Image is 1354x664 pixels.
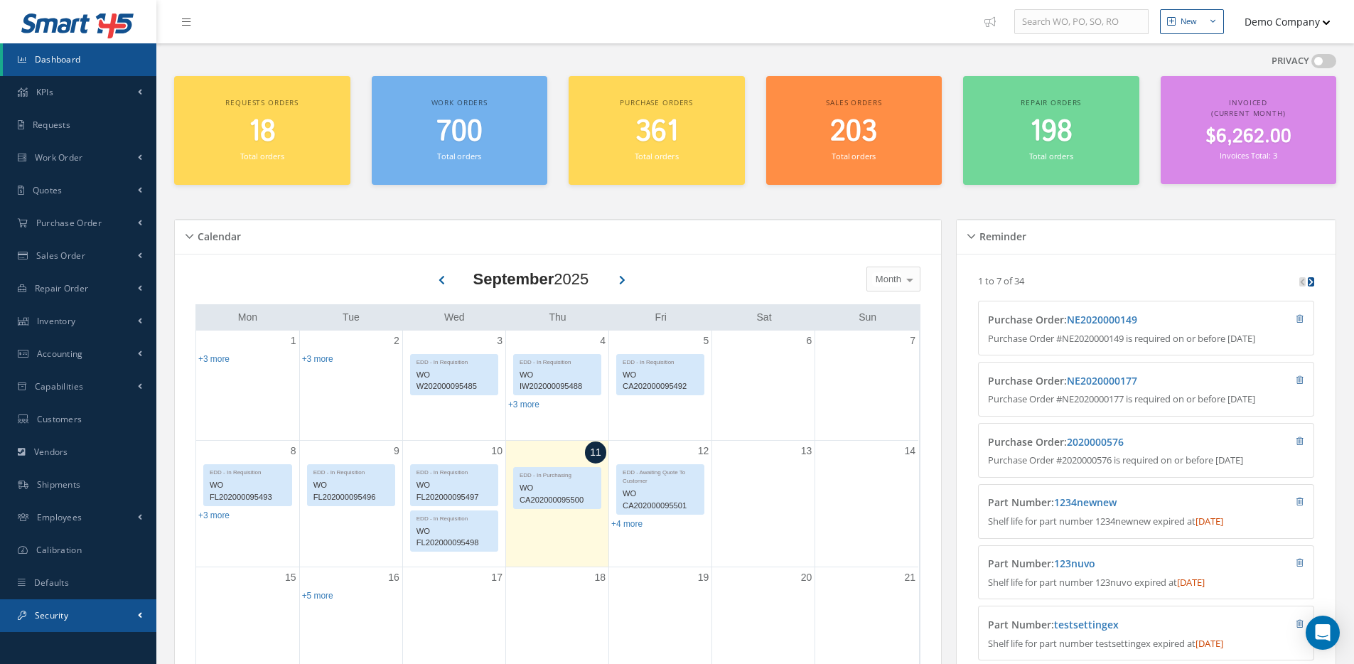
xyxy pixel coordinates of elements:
[488,567,505,588] a: September 17, 2025
[1306,616,1340,650] div: Open Intercom Messenger
[473,270,554,288] b: September
[815,331,918,441] td: September 7, 2025
[193,226,241,243] h5: Calendar
[978,274,1024,287] p: 1 to 7 of 34
[411,523,498,552] div: WO FL202000095498
[36,250,85,262] span: Sales Order
[700,331,711,351] a: September 5, 2025
[35,53,81,65] span: Dashboard
[591,567,608,588] a: September 18, 2025
[695,441,712,461] a: September 12, 2025
[299,440,402,567] td: September 9, 2025
[988,619,1220,631] h4: Part Number
[988,332,1304,346] p: Purchase Order #NE2020000149 is required on or before [DATE]
[36,217,102,229] span: Purchase Order
[872,272,901,287] span: Month
[609,440,712,567] td: September 12, 2025
[225,97,299,107] span: Requests orders
[196,331,299,441] td: September 1, 2025
[235,309,260,326] a: Monday
[988,454,1304,468] p: Purchase Order #2020000576 is required on or before [DATE]
[411,355,498,367] div: EDD - In Requisition
[402,440,505,567] td: September 10, 2025
[35,609,68,621] span: Security
[431,97,488,107] span: Work orders
[282,567,299,588] a: September 15, 2025
[385,567,402,588] a: September 16, 2025
[249,112,276,152] span: 18
[308,477,394,505] div: WO FL202000095496
[826,97,881,107] span: Sales orders
[988,314,1220,326] h4: Purchase Order
[1196,515,1223,528] span: [DATE]
[36,544,82,556] span: Calibration
[411,477,498,505] div: WO FL202000095497
[617,355,704,367] div: EDD - In Requisition
[798,567,815,588] a: September 20, 2025
[1067,374,1137,387] a: NE2020000177
[473,267,589,291] div: 2025
[635,151,679,161] small: Total orders
[1064,435,1124,449] span: :
[514,355,601,367] div: EDD - In Requisition
[37,511,82,523] span: Employees
[1064,374,1137,387] span: :
[1229,97,1267,107] span: Invoiced
[901,567,918,588] a: September 21, 2025
[35,282,89,294] span: Repair Order
[198,354,230,364] a: Show 3 more events
[1211,108,1286,118] span: (Current Month)
[712,331,815,441] td: September 6, 2025
[514,480,601,508] div: WO CA202000095500
[288,441,299,461] a: September 8, 2025
[204,477,291,505] div: WO FL202000095493
[508,400,539,409] a: Show 3 more events
[1054,496,1117,509] a: 1234newnew
[411,367,498,395] div: WO W202000095485
[620,97,693,107] span: Purchase orders
[35,151,83,164] span: Work Order
[411,511,498,523] div: EDD - In Requisition
[505,331,608,441] td: September 4, 2025
[37,348,83,360] span: Accounting
[1029,151,1073,161] small: Total orders
[1272,54,1309,68] label: PRIVACY
[1160,9,1224,34] button: New
[798,441,815,461] a: September 13, 2025
[1220,150,1277,161] small: Invoices Total: 3
[1051,557,1095,570] span: :
[37,478,81,491] span: Shipments
[34,446,68,458] span: Vendors
[505,440,608,567] td: September 11, 2025
[907,331,918,351] a: September 7, 2025
[635,112,678,152] span: 361
[1161,76,1337,184] a: Invoiced (Current Month) $6,262.00 Invoices Total: 3
[988,515,1304,529] p: Shelf life for part number 1234newnew expired at
[1021,97,1081,107] span: Repair orders
[804,331,815,351] a: September 6, 2025
[204,465,291,477] div: EDD - In Requisition
[830,112,877,152] span: 203
[441,309,468,326] a: Wednesday
[174,76,350,185] a: Requests orders 18 Total orders
[832,151,876,161] small: Total orders
[34,577,69,589] span: Defaults
[901,441,918,461] a: September 14, 2025
[391,331,402,351] a: September 2, 2025
[1205,123,1291,151] span: $6,262.00
[988,437,1220,449] h4: Purchase Order
[988,558,1220,570] h4: Part Number
[488,441,505,461] a: September 10, 2025
[585,441,606,464] a: September 11, 2025
[1054,618,1119,631] a: testsettingex
[609,331,712,441] td: September 5, 2025
[33,184,63,196] span: Quotes
[617,465,704,486] div: EDD - Awaiting Quote To Customer
[652,309,670,326] a: Friday
[340,309,362,326] a: Tuesday
[569,76,745,185] a: Purchase orders 361 Total orders
[1067,313,1137,326] a: NE2020000149
[198,510,230,520] a: Show 3 more events
[1181,16,1197,28] div: New
[988,375,1220,387] h4: Purchase Order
